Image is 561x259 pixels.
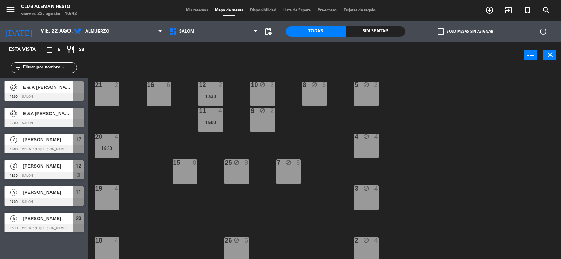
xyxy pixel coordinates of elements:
span: 23 [10,84,17,91]
div: 15 [173,159,174,166]
div: 4 [374,237,378,244]
div: Esta vista [4,46,50,54]
div: 4 [115,134,119,140]
i: exit_to_app [504,6,513,14]
span: Mapa de mesas [211,8,246,12]
i: restaurant [66,46,75,54]
button: menu [5,4,16,17]
div: 2 [115,82,119,88]
span: [PERSON_NAME] [23,136,73,143]
div: 2 [270,108,275,114]
i: block [363,82,369,88]
span: [PERSON_NAME] [23,189,73,196]
span: pending_actions [264,27,272,36]
div: Club aleman resto [21,4,77,11]
input: Filtrar por nombre... [22,64,77,71]
div: 11 [199,108,200,114]
div: 4 [115,185,119,192]
i: arrow_drop_down [60,27,68,36]
span: 20 [76,214,81,223]
span: Lista de Espera [280,8,314,12]
i: block [234,237,239,243]
div: 26 [225,237,225,244]
span: E &A [PERSON_NAME] ( [PERSON_NAME] 100) [23,110,73,117]
i: block [285,159,291,165]
div: 8 [296,159,300,166]
div: 8 [244,159,249,166]
i: block [363,237,369,243]
div: Sin sentar [346,26,406,37]
i: block [259,82,265,88]
div: Todas [286,26,346,37]
i: power_input [527,50,535,59]
div: 14:00 [198,120,223,125]
i: close [546,50,554,59]
div: 18 [95,237,96,244]
span: Tarjetas de regalo [340,8,379,12]
div: 4 [374,185,378,192]
i: search [542,6,550,14]
div: 25 [225,159,225,166]
div: 4 [374,134,378,140]
div: 2 [218,82,223,88]
span: check_box_outline_blank [438,28,444,35]
div: viernes 22. agosto - 10:42 [21,11,77,18]
span: 4 [10,189,17,196]
span: 23 [10,110,17,117]
i: crop_square [45,46,54,54]
i: block [363,185,369,191]
button: power_input [524,50,537,60]
span: 2 [10,136,17,143]
span: 6 [58,46,60,54]
i: block [311,82,317,88]
i: filter_list [14,63,22,72]
span: Mis reservas [182,8,211,12]
span: 2 [10,163,17,170]
div: 8 [192,159,197,166]
span: [PERSON_NAME] [23,162,73,170]
div: 6 [322,82,326,88]
div: 19 [95,185,96,192]
span: Almuerzo [85,29,109,34]
span: 4 [10,215,17,222]
div: 16 [147,82,148,88]
span: SALON [179,29,194,34]
span: Pre-acceso [314,8,340,12]
div: 14:30 [95,146,119,151]
div: 12 [199,82,200,88]
i: turned_in_not [523,6,532,14]
button: close [543,50,556,60]
i: block [234,159,239,165]
i: power_settings_new [539,27,547,36]
i: add_circle_outline [485,6,494,14]
i: block [363,134,369,139]
span: [PERSON_NAME] [23,215,73,222]
span: Disponibilidad [246,8,280,12]
div: 4 [218,108,223,114]
span: E & A [PERSON_NAME] ( [PERSON_NAME] DE A100) [23,83,73,91]
span: 12 [76,162,81,170]
div: 4 [115,237,119,244]
span: 17 [76,135,81,144]
div: 2 [270,82,275,88]
i: block [259,108,265,114]
span: 11 [76,188,81,196]
div: 20 [95,134,96,140]
div: 21 [95,82,96,88]
span: 58 [79,46,84,54]
div: 13:30 [198,94,223,99]
i: menu [5,4,16,15]
div: 2 [374,82,378,88]
div: 6 [244,237,249,244]
div: 6 [167,82,171,88]
label: Solo mesas sin asignar [438,28,493,35]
